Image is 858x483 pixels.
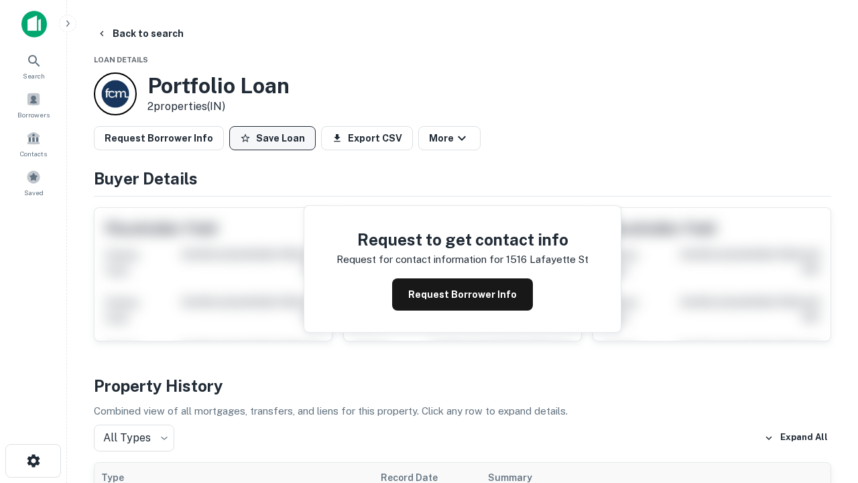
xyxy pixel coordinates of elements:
button: Back to search [91,21,189,46]
button: Expand All [761,428,831,448]
img: capitalize-icon.png [21,11,47,38]
p: Combined view of all mortgages, transfers, and liens for this property. Click any row to expand d... [94,403,831,419]
p: Request for contact information for [336,252,503,268]
a: Search [4,48,63,84]
span: Saved [24,187,44,198]
a: Saved [4,164,63,201]
a: Borrowers [4,87,63,123]
span: Loan Details [94,56,148,64]
h4: Property History [94,374,831,398]
h4: Buyer Details [94,166,831,191]
p: 2 properties (IN) [147,99,290,115]
span: Borrowers [17,109,50,120]
h4: Request to get contact info [336,227,589,252]
span: Search [23,70,45,81]
h3: Portfolio Loan [147,73,290,99]
button: Export CSV [321,126,413,150]
p: 1516 lafayette st [506,252,589,268]
iframe: Chat Widget [791,333,858,397]
div: All Types [94,425,174,451]
a: Contacts [4,125,63,162]
button: Request Borrower Info [94,126,224,150]
button: Request Borrower Info [392,278,533,311]
button: More [418,126,481,150]
span: Contacts [20,148,47,159]
button: Save Loan [229,126,316,150]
